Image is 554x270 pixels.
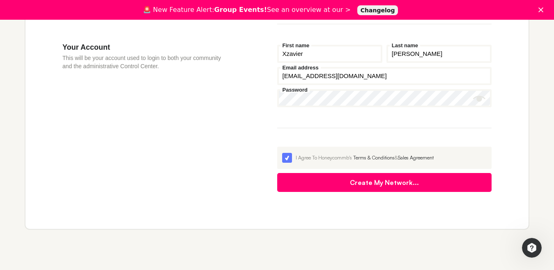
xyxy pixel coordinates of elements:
[353,155,395,161] a: Terms & Conditions
[62,54,228,70] p: This will be your account used to login to both your community and the administrative Control Cen...
[280,87,310,92] label: Password
[277,67,492,85] input: Email address
[386,45,492,63] input: Last name
[357,5,398,15] a: Changelog
[390,43,420,48] label: Last name
[214,6,267,14] b: Group Events!
[296,154,487,162] div: I Agree To Honeycommb's &
[62,43,228,52] h3: Your Account
[277,45,382,63] input: First name
[280,65,321,70] label: Email address
[398,155,434,161] a: Sales Agreement
[473,92,485,105] button: Show password
[143,6,351,14] div: 🚨 New Feature Alert: See an overview at our >
[522,238,542,258] iframe: Intercom live chat
[277,173,492,192] button: Create My Network...
[538,7,547,12] div: Close
[280,43,312,48] label: First name
[285,178,484,187] span: Create My Network...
